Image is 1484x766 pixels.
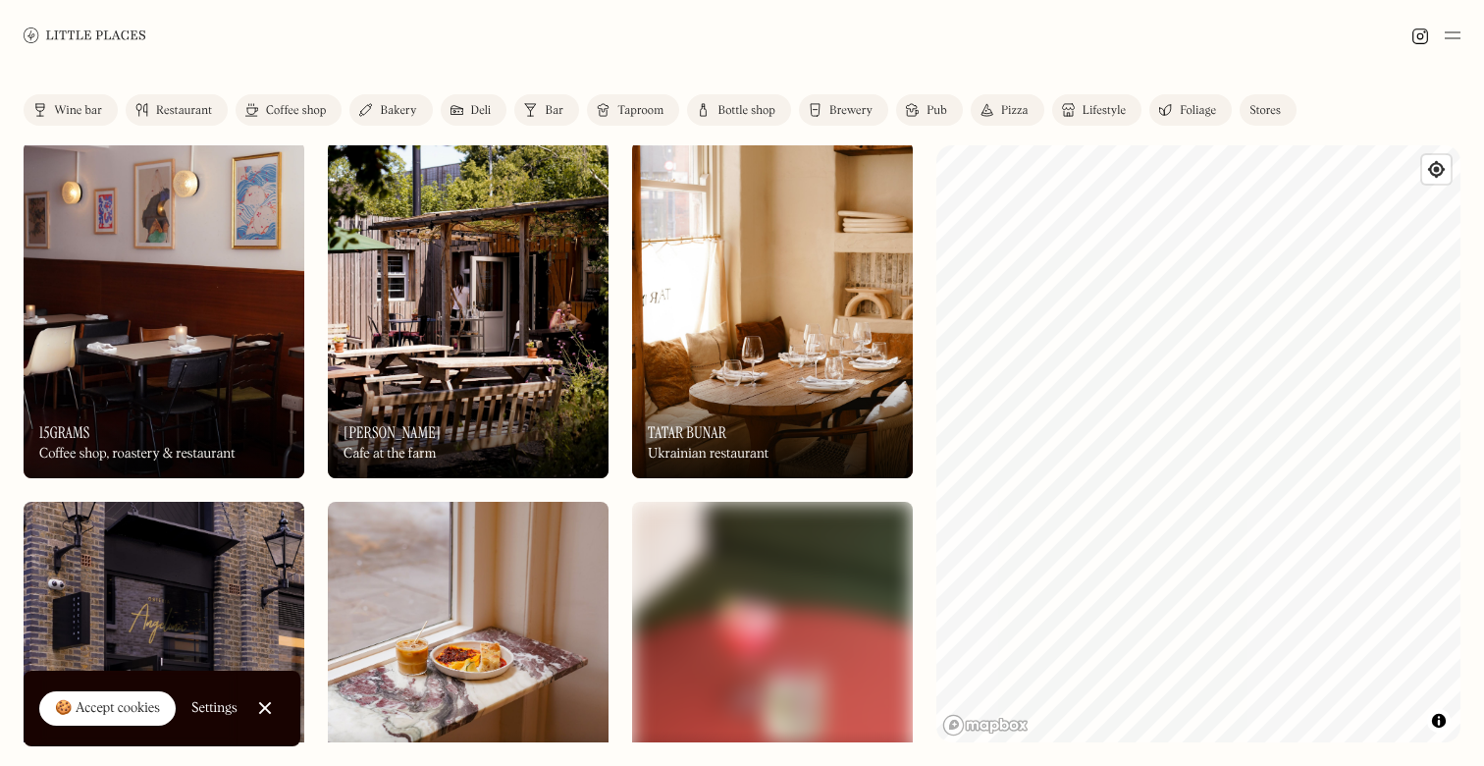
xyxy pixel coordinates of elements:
[927,105,947,117] div: Pub
[648,423,726,442] h3: Tatar Bunar
[245,688,285,728] a: Close Cookie Popup
[587,94,679,126] a: Taproom
[936,145,1460,742] canvas: Map
[55,699,160,719] div: 🍪 Accept cookies
[39,691,176,727] a: 🍪 Accept cookies
[687,94,791,126] a: Bottle shop
[648,446,768,463] div: Ukrainian restaurant
[191,686,238,731] a: Settings
[1083,105,1126,117] div: Lifestyle
[126,94,228,126] a: Restaurant
[1249,105,1281,117] div: Stores
[24,141,304,478] img: 15grams
[1240,94,1297,126] a: Stores
[1149,94,1232,126] a: Foliage
[380,105,416,117] div: Bakery
[799,94,888,126] a: Brewery
[942,714,1029,737] a: Mapbox homepage
[441,94,507,126] a: Deli
[191,701,238,715] div: Settings
[632,141,913,478] a: Tatar BunarTatar BunarTatar BunarUkrainian restaurant
[1180,105,1216,117] div: Foliage
[632,141,913,478] img: Tatar Bunar
[344,446,436,463] div: Cafe at the farm
[1427,709,1451,733] button: Toggle attribution
[24,94,118,126] a: Wine bar
[971,94,1044,126] a: Pizza
[896,94,963,126] a: Pub
[39,423,89,442] h3: 15grams
[328,141,609,478] img: Stepney's
[1052,94,1141,126] a: Lifestyle
[349,94,432,126] a: Bakery
[264,708,265,709] div: Close Cookie Popup
[54,105,102,117] div: Wine bar
[39,446,236,463] div: Coffee shop, roastery & restaurant
[471,105,492,117] div: Deli
[24,141,304,478] a: 15grams15grams15gramsCoffee shop, roastery & restaurant
[156,105,212,117] div: Restaurant
[1433,710,1445,732] span: Toggle attribution
[328,141,609,478] a: Stepney'sStepney's[PERSON_NAME]Cafe at the farm
[1422,155,1451,184] button: Find my location
[344,423,441,442] h3: [PERSON_NAME]
[266,105,326,117] div: Coffee shop
[236,94,342,126] a: Coffee shop
[545,105,563,117] div: Bar
[514,94,579,126] a: Bar
[829,105,873,117] div: Brewery
[717,105,775,117] div: Bottle shop
[617,105,663,117] div: Taproom
[1001,105,1029,117] div: Pizza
